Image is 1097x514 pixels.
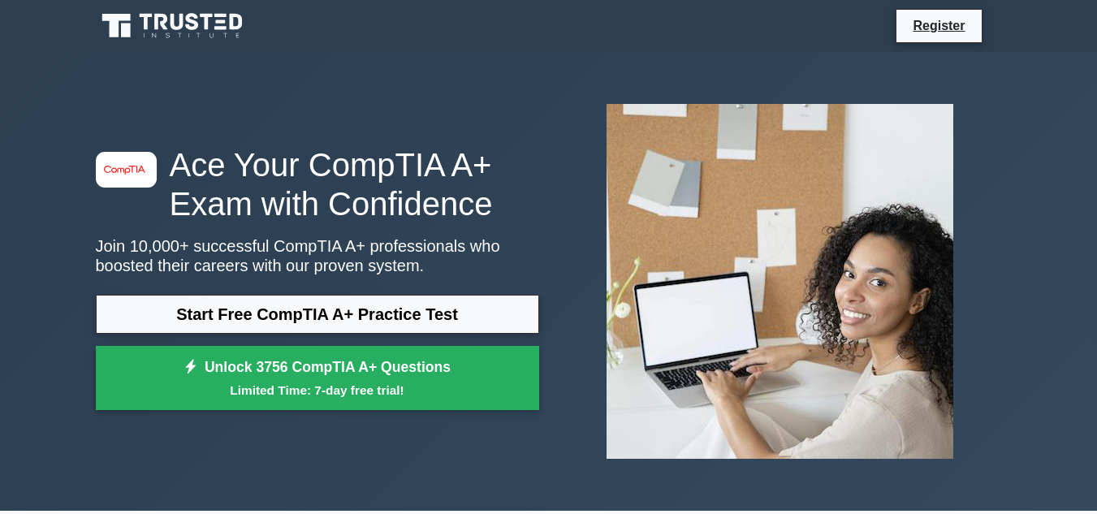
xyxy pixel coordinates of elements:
[116,381,519,400] small: Limited Time: 7-day free trial!
[96,295,539,334] a: Start Free CompTIA A+ Practice Test
[96,346,539,411] a: Unlock 3756 CompTIA A+ QuestionsLimited Time: 7-day free trial!
[903,15,974,36] a: Register
[96,236,539,275] p: Join 10,000+ successful CompTIA A+ professionals who boosted their careers with our proven system.
[96,145,539,223] h1: Ace Your CompTIA A+ Exam with Confidence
